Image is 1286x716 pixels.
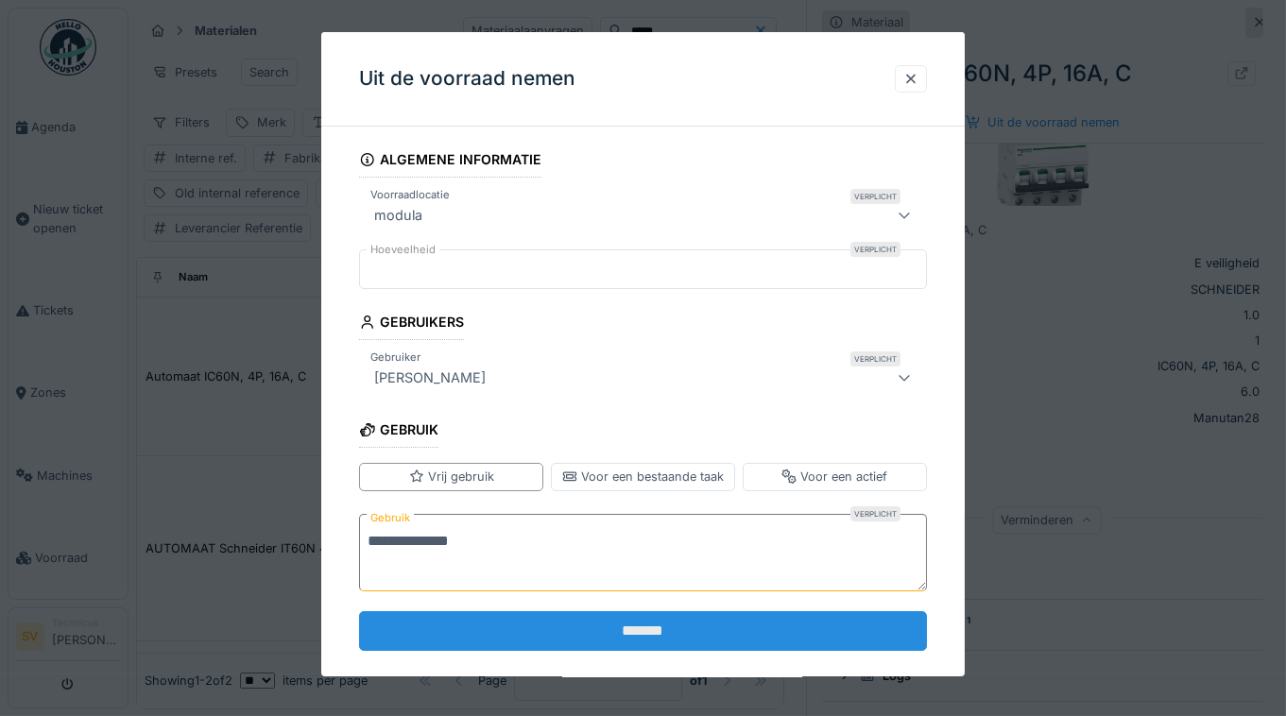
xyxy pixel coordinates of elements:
[359,308,464,340] div: Gebruikers
[367,242,439,258] label: Hoeveelheid
[850,189,900,204] div: Verplicht
[359,416,438,448] div: Gebruik
[367,349,424,366] label: Gebruiker
[367,506,414,530] label: Gebruik
[367,204,430,227] div: modula
[359,145,541,178] div: Algemene informatie
[850,506,900,521] div: Verplicht
[367,187,454,203] label: Voorraadlocatie
[562,468,724,486] div: Voor een bestaande taak
[850,242,900,257] div: Verplicht
[781,468,887,486] div: Voor een actief
[409,468,494,486] div: Vrij gebruik
[359,67,575,91] h3: Uit de voorraad nemen
[850,351,900,367] div: Verplicht
[367,367,493,389] div: [PERSON_NAME]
